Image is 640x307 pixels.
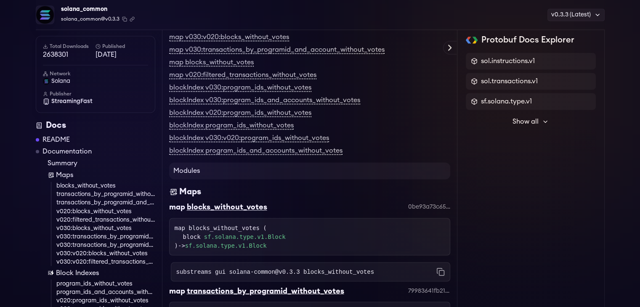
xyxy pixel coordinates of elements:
[175,223,445,250] div: map blocks_without_votes ( )
[187,285,344,296] div: transactions_by_programid_without_votes
[43,78,50,85] img: solana
[169,97,360,104] a: blockIndex v030:program_ids_and_accounts_without_votes
[56,279,155,288] a: program_ids_without_votes
[204,232,286,241] a: sf.solana.type.v1.Block
[56,288,155,296] a: program_ids_and_accounts_without_votes
[466,113,596,130] button: Show all
[56,296,155,304] a: v020:program_ids_without_votes
[179,186,201,198] div: Maps
[169,122,294,130] a: blockIndex program_ids_without_votes
[43,77,148,85] a: solana
[43,43,96,50] h6: Total Downloads
[56,215,155,224] a: v020:filtered_transactions_without_votes
[48,158,155,168] a: Summary
[187,201,267,213] div: blocks_without_votes
[169,162,450,179] h4: Modules
[169,135,329,142] a: blockIndex v030:v020:program_ids_without_votes
[169,109,311,117] a: blockIndex v020:program_ids_without_votes
[481,76,538,86] span: sol.transactions.v1
[513,116,539,127] span: Show all
[169,285,185,296] div: map
[43,97,148,106] a: StreamingFast
[169,186,178,198] img: Maps icon
[51,97,93,106] span: StreamingFast
[408,203,450,211] div: 0be93a73c65aa8ec2de4b1a47209edeea493ff29
[56,198,155,207] a: transactions_by_programid_and_account_without_votes
[56,182,155,190] a: blocks_without_votes
[436,267,445,276] button: Copy command to clipboard
[36,6,54,24] img: Package Logo
[169,59,254,66] a: map blocks_without_votes
[61,3,135,15] div: solana_common
[43,50,96,60] span: 2638301
[48,267,155,278] a: Block Indexes
[169,46,385,54] a: map v030:transactions_by_programid_and_account_without_votes
[48,170,155,180] a: Maps
[178,242,267,249] span: ->
[51,77,70,85] span: solana
[43,70,148,77] h6: Network
[547,8,605,21] div: v0.3.3 (Latest)
[96,50,148,60] span: [DATE]
[122,16,127,21] button: Copy package name and version
[169,201,185,213] div: map
[43,90,148,97] h6: Publisher
[481,96,532,106] span: sf.solana.type.v1
[169,84,311,92] a: blockIndex v030:program_ids_without_votes
[56,249,155,257] a: v030:v020:blocks_without_votes
[169,71,316,79] a: map v020:filtered_transactions_without_votes
[48,269,54,276] img: Block Index icon
[408,286,450,295] div: 79983641fb21f80af202858c457165e00d9c9c9f
[96,43,148,50] h6: Published
[48,172,54,178] img: Map icon
[56,207,155,215] a: v020:blocks_without_votes
[61,15,120,23] span: solana_common@v0.3.3
[42,135,70,145] a: README
[176,267,374,276] code: substreams gui solana-common@v0.3.3 blocks_without_votes
[56,232,155,241] a: v030:transactions_by_programid_without_votes
[56,190,155,198] a: transactions_by_programid_without_votes
[36,119,155,131] div: Docs
[481,34,574,46] h2: Protobuf Docs Explorer
[56,257,155,266] a: v030:v020:filtered_transactions_without_votes
[130,16,135,21] button: Copy .spkg link to clipboard
[56,241,155,249] a: v030:transactions_by_programid_and_account_without_votes
[169,34,289,41] a: map v030:v020:blocks_without_votes
[481,56,535,66] span: sol.instructions.v1
[466,37,478,43] img: Protobuf
[56,224,155,232] a: v030:blocks_without_votes
[169,147,343,155] a: blockIndex program_ids_and_accounts_without_votes
[185,242,267,249] a: sf.solana.type.v1.Block
[183,232,445,241] div: block
[42,146,92,156] a: Documentation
